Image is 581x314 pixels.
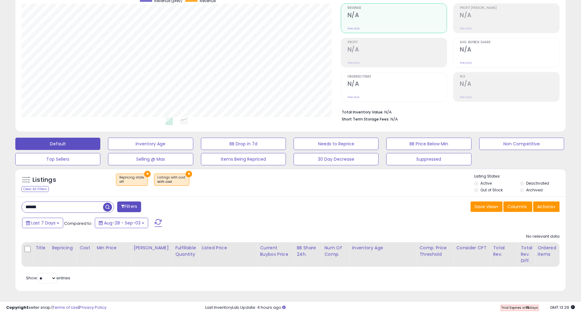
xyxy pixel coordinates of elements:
label: Out of Stock [480,187,503,193]
small: Prev: N/A [460,27,472,30]
p: Listing States: [474,174,566,179]
h2: N/A [460,12,559,20]
span: Compared to: [64,220,92,226]
button: Default [15,138,100,150]
span: Avg. Buybox Share [460,41,559,44]
span: N/A [391,116,398,122]
button: Selling @ Max [108,153,193,165]
span: Columns [507,204,527,210]
button: Top Sellers [15,153,100,165]
a: Terms of Use [52,304,79,310]
b: 15 [525,305,529,310]
div: Repricing [52,245,74,251]
h2: N/A [460,80,559,89]
a: Privacy Policy [79,304,106,310]
button: × [144,171,151,177]
div: Total Rev. Diff. [521,245,532,264]
button: Actions [533,201,560,212]
label: Archived [526,187,543,193]
div: Current Buybox Price [260,245,291,258]
div: BB Share 24h. [297,245,319,258]
button: BB Price Below Min [386,138,471,150]
div: off [119,180,144,184]
span: Repricing state : [119,175,144,184]
button: Needs to Reprice [294,138,379,150]
label: Active [480,181,492,186]
div: Last InventoryLab Update: 4 hours ago. [205,305,575,311]
small: Prev: N/A [460,95,472,99]
span: Aug-28 - Sep-03 [104,220,140,226]
button: Columns [503,201,532,212]
span: Revenue [348,6,447,10]
div: seller snap | | [6,305,106,311]
h5: Listings [33,176,56,184]
div: Total Rev. [493,245,515,258]
small: Prev: N/A [348,95,360,99]
div: Ordered Items [537,245,560,258]
small: Prev: N/A [348,61,360,65]
h2: N/A [460,46,559,54]
div: Clear All Filters [21,186,49,192]
b: Total Inventory Value: [342,109,383,115]
span: Ordered Items [348,75,447,78]
button: Filters [117,201,141,212]
strong: Copyright [6,304,29,310]
b: Short Term Storage Fees: [342,117,390,122]
button: × [186,171,192,177]
button: 30 Day Decrease [294,153,379,165]
div: No relevant data [526,234,560,239]
button: Inventory Age [108,138,193,150]
div: Min Price [97,245,128,251]
button: BB Drop in 7d [201,138,286,150]
small: Prev: N/A [348,27,360,30]
div: Num of Comp. [324,245,347,258]
div: [PERSON_NAME] [133,245,170,251]
span: Listings with cost : [157,175,186,184]
div: Comp. Price Threshold [419,245,451,258]
div: Cost [79,245,91,251]
button: Items Being Repriced [201,153,286,165]
small: Prev: N/A [460,61,472,65]
div: Title [36,245,47,251]
div: Listed Price [202,245,255,251]
label: Deactivated [526,181,549,186]
button: Suppressed [386,153,471,165]
span: Profit [PERSON_NAME] [460,6,559,10]
button: Non Competitive [479,138,564,150]
span: Show: entries [26,275,70,281]
span: 2025-09-11 13:29 GMT [550,304,575,310]
div: Consider CPT [456,245,488,251]
h2: N/A [348,12,447,20]
span: Last 7 Days [31,220,56,226]
div: Inventory Age [352,245,414,251]
div: Fulfillable Quantity [175,245,196,258]
button: Save View [471,201,502,212]
span: Trial Expires in days [501,305,538,310]
h2: N/A [348,46,447,54]
div: with cost [157,180,186,184]
button: Aug-28 - Sep-03 [95,218,148,228]
li: N/A [342,108,555,115]
h2: N/A [348,80,447,89]
span: Profit [348,41,447,44]
button: Last 7 Days [22,218,63,228]
span: ROI [460,75,559,78]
